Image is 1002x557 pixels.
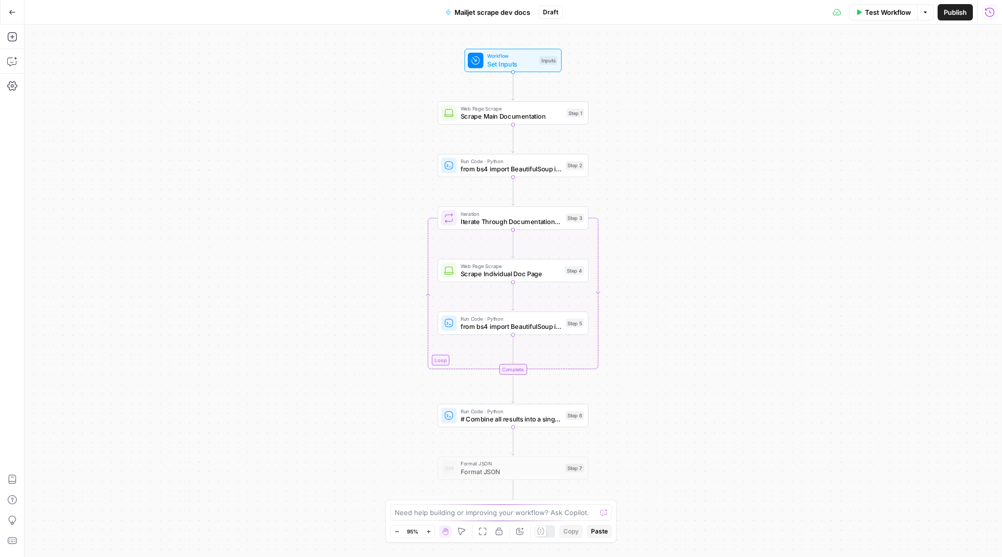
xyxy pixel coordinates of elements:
[563,527,579,536] span: Copy
[438,101,588,125] div: Web Page ScrapeScrape Main DocumentationStep 1
[591,527,608,536] span: Paste
[438,456,588,480] div: Format JSONFormat JSONStep 7
[461,112,563,121] span: Scrape Main Documentation
[512,125,515,153] g: Edge from step_1 to step_2
[849,4,917,20] button: Test Workflow
[944,7,967,17] span: Publish
[512,230,515,258] g: Edge from step_3 to step_4
[487,59,535,69] span: Set Inputs
[512,480,515,508] g: Edge from step_7 to end
[512,428,515,456] g: Edge from step_6 to step_7
[512,73,515,101] g: Edge from start to step_1
[461,460,562,467] span: Format JSON
[438,364,588,375] div: Complete
[938,4,973,20] button: Publish
[461,269,561,279] span: Scrape Individual Doc Page
[512,376,515,403] g: Edge from step_3-iteration-end to step_6
[461,262,561,270] span: Web Page Scrape
[407,527,418,536] span: 95%
[461,157,562,165] span: Run Code · Python
[865,7,911,17] span: Test Workflow
[565,464,584,473] div: Step 7
[461,322,562,331] span: from bs4 import BeautifulSoup import json def clean_text(text): if not text: return "" return ' '...
[438,404,588,428] div: Run Code · Python# Combine all results into a single structured output all_pages = step_3['output...
[499,364,527,375] div: Complete
[438,311,588,335] div: Run Code · Pythonfrom bs4 import BeautifulSoup import json def clean_text(text): if not text: ret...
[461,466,562,476] span: Format JSON
[565,266,584,275] div: Step 4
[565,214,584,222] div: Step 3
[539,56,557,65] div: Inputs
[512,282,515,310] g: Edge from step_4 to step_5
[438,206,588,230] div: LoopIterationIterate Through Documentation PagesStep 3
[438,259,588,282] div: Web Page ScrapeScrape Individual Doc PageStep 4
[461,210,562,217] span: Iteration
[438,49,588,72] div: WorkflowSet InputsInputs
[559,525,583,538] button: Copy
[461,216,562,226] span: Iterate Through Documentation Pages
[461,164,562,174] span: from bs4 import BeautifulSoup import json # Parse the HTML content soup = BeautifulSoup(step_1['o...
[565,161,584,170] div: Step 2
[461,105,563,113] span: Web Page Scrape
[566,108,584,117] div: Step 1
[439,4,536,20] button: Mailjet scrape dev docs
[512,177,515,206] g: Edge from step_2 to step_3
[587,525,612,538] button: Paste
[565,319,584,327] div: Step 5
[543,8,558,17] span: Draft
[461,414,562,424] span: # Combine all results into a single structured output all_pages = step_3['output'] # Filter out a...
[461,407,562,415] span: Run Code · Python
[487,52,535,60] span: Workflow
[461,315,562,323] span: Run Code · Python
[438,154,588,177] div: Run Code · Pythonfrom bs4 import BeautifulSoup import json # Parse the HTML content soup = Beauti...
[565,411,584,420] div: Step 6
[454,7,530,17] span: Mailjet scrape dev docs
